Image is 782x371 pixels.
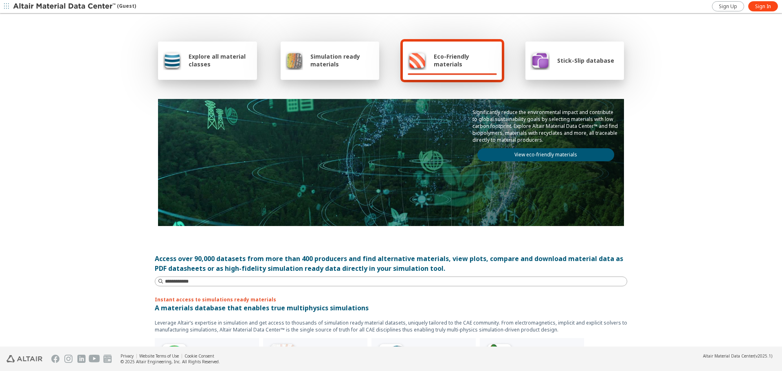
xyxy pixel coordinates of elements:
p: A materials database that enables true multiphysics simulations [155,303,627,313]
span: Altair Material Data Center [703,353,754,359]
p: Leverage Altair’s expertise in simulation and get access to thousands of simulation ready materia... [155,319,627,333]
img: Eco-Friendly materials [408,50,426,70]
span: Stick-Slip database [557,57,614,64]
img: Simulation ready materials [286,50,303,70]
span: Explore all material classes [189,53,252,68]
span: Simulation ready materials [310,53,374,68]
a: Sign Up [712,1,744,11]
img: Altair Material Data Center [13,2,117,11]
img: Stick-Slip database [530,50,550,70]
a: Privacy [121,353,134,359]
a: Website Terms of Use [139,353,179,359]
div: Access over 90,000 datasets from more than 400 producers and find alternative materials, view plo... [155,254,627,273]
p: Instant access to simulations ready materials [155,296,627,303]
a: View eco-friendly materials [477,148,614,161]
div: © 2025 Altair Engineering, Inc. All Rights Reserved. [121,359,220,364]
span: Sign Up [719,3,737,10]
img: Explore all material classes [163,50,181,70]
span: Eco-Friendly materials [434,53,496,68]
img: Altair Engineering [7,355,42,362]
div: (v2025.1) [703,353,772,359]
span: Sign In [755,3,771,10]
p: Significantly reduce the environmental impact and contribute to global sustainability goals by se... [472,109,619,143]
div: (Guest) [13,2,136,11]
a: Sign In [748,1,778,11]
a: Cookie Consent [185,353,214,359]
